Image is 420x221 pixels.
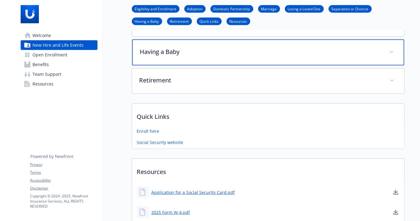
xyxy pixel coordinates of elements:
p: Copyright © 2024 - 2025 , Newfront Insurance Services, ALL RIGHTS RESERVED [30,193,97,209]
a: Resources [21,79,97,89]
a: 2025 Form W-4.pdf [152,209,190,216]
a: New Hire and Life Events [21,40,97,50]
div: Retirement [132,69,404,93]
p: Having a Baby [140,47,382,56]
a: Privacy [30,162,97,167]
a: Enroll here [137,128,159,134]
a: Application for a Social Security Card.pdf [152,189,235,196]
span: Resources [33,79,54,89]
a: Having a Baby [132,18,162,24]
a: Social Security website [137,139,183,146]
a: Separation or Divorce [329,6,372,12]
a: Adoption [184,6,206,12]
a: Welcome [21,31,97,40]
a: Open Enrollment [21,50,97,60]
div: Having a Baby [132,39,404,65]
a: Retirement [167,18,192,24]
a: Benefits [21,60,97,69]
span: New Hire and Life Events [33,40,84,50]
p: Resources [132,159,404,181]
a: Domestic Partnership [210,6,253,12]
a: Resources [227,18,250,24]
a: download document [392,189,399,196]
span: Team Support [33,69,62,79]
p: Retirement [139,76,382,85]
a: Terms [30,170,97,175]
a: Losing a Loved One [285,6,324,12]
a: download document [392,209,399,216]
span: Welcome [33,31,51,40]
p: Quick Links [132,104,404,126]
a: Marriage [258,6,280,12]
a: Accessibility [30,178,97,183]
a: Disclaimer [30,186,97,191]
a: Eligibility and Enrollment [132,6,179,12]
a: Team Support [21,69,97,79]
a: Quick Links [197,18,222,24]
span: Open Enrollment [33,50,68,60]
span: Benefits [33,60,49,69]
